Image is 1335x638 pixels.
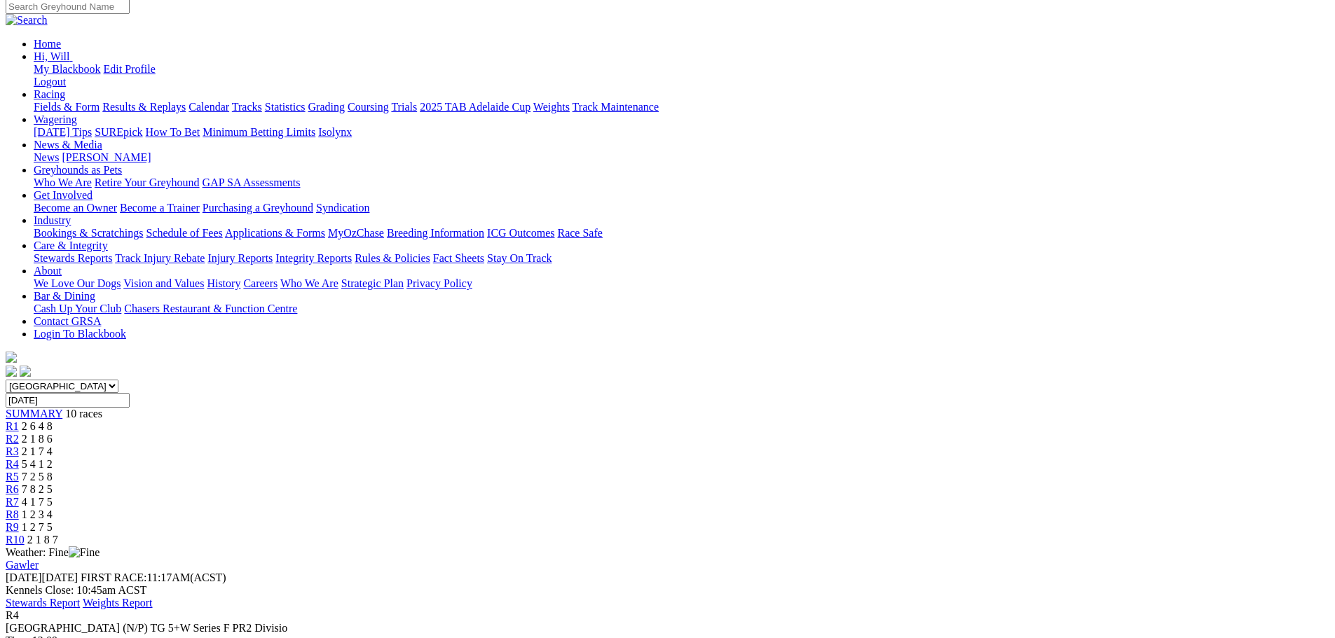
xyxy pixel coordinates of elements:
[6,366,17,377] img: facebook.svg
[22,420,53,432] span: 2 6 4 8
[22,445,53,457] span: 2 1 7 4
[6,584,1329,597] div: Kennels Close: 10:45am ACST
[34,50,73,62] a: Hi, Will
[280,277,338,289] a: Who We Are
[6,622,1329,634] div: [GEOGRAPHIC_DATA] (N/P) TG 5+W Series F PR2 Divisio
[6,393,130,408] input: Select date
[22,458,53,470] span: 5 4 1 2
[34,277,121,289] a: We Love Our Dogs
[34,189,93,201] a: Get Involved
[6,445,19,457] a: R3
[81,571,146,583] span: FIRST RACE:
[34,88,65,100] a: Racing
[27,534,58,546] span: 2 1 8 7
[573,101,659,113] a: Track Maintenance
[275,252,352,264] a: Integrity Reports
[34,50,70,62] span: Hi, Will
[189,101,229,113] a: Calendar
[34,151,1329,164] div: News & Media
[420,101,530,113] a: 2025 TAB Adelaide Cup
[207,277,240,289] a: History
[6,571,78,583] span: [DATE]
[34,63,1329,88] div: Hi, Will
[6,352,17,363] img: logo-grsa-white.png
[6,546,100,558] span: Weather: Fine
[225,227,325,239] a: Applications & Forms
[95,126,142,138] a: SUREpick
[22,471,53,483] span: 7 2 5 8
[124,303,297,314] a: Chasers Restaurant & Function Centre
[34,265,62,277] a: About
[34,176,1329,189] div: Greyhounds as Pets
[34,227,143,239] a: Bookings & Scratchings
[20,366,31,377] img: twitter.svg
[22,483,53,495] span: 7 8 2 5
[6,534,25,546] a: R10
[34,202,117,214] a: Become an Owner
[433,252,484,264] a: Fact Sheets
[341,277,404,289] a: Strategic Plan
[146,227,222,239] a: Schedule of Fees
[6,433,19,445] a: R2
[34,252,112,264] a: Stewards Reports
[6,483,19,495] a: R6
[34,38,61,50] a: Home
[34,101,1329,113] div: Racing
[69,546,100,559] img: Fine
[6,597,80,609] a: Stewards Report
[391,101,417,113] a: Trials
[34,315,101,327] a: Contact GRSA
[203,202,313,214] a: Purchasing a Greyhound
[104,63,156,75] a: Edit Profile
[83,597,153,609] a: Weights Report
[34,277,1329,290] div: About
[34,164,122,176] a: Greyhounds as Pets
[81,571,226,583] span: 11:17AM(ACST)
[6,471,19,483] a: R5
[34,113,77,125] a: Wagering
[557,227,602,239] a: Race Safe
[34,126,92,138] a: [DATE] Tips
[6,508,19,520] a: R8
[22,433,53,445] span: 2 1 8 6
[6,420,19,432] a: R1
[34,303,121,314] a: Cash Up Your Club
[6,496,19,508] a: R7
[34,290,95,302] a: Bar & Dining
[6,571,42,583] span: [DATE]
[34,139,102,151] a: News & Media
[34,202,1329,214] div: Get Involved
[34,151,59,163] a: News
[6,458,19,470] a: R4
[115,252,205,264] a: Track Injury Rebate
[22,496,53,508] span: 4 1 7 5
[34,252,1329,265] div: Care & Integrity
[387,227,484,239] a: Breeding Information
[406,277,472,289] a: Privacy Policy
[65,408,102,419] span: 10 races
[487,227,554,239] a: ICG Outcomes
[232,101,262,113] a: Tracks
[243,277,278,289] a: Careers
[6,521,19,533] a: R9
[6,408,62,419] a: SUMMARY
[95,176,200,188] a: Retire Your Greyhound
[318,126,352,138] a: Isolynx
[34,303,1329,315] div: Bar & Dining
[22,508,53,520] span: 1 2 3 4
[34,240,108,251] a: Care & Integrity
[6,14,48,27] img: Search
[308,101,345,113] a: Grading
[533,101,570,113] a: Weights
[487,252,552,264] a: Stay On Track
[120,202,200,214] a: Become a Trainer
[22,521,53,533] span: 1 2 7 5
